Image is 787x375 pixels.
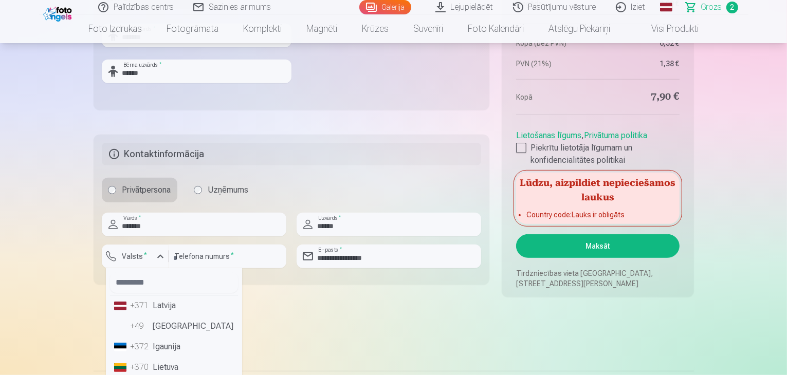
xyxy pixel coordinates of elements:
label: Piekrītu lietotāja līgumam un konfidencialitātes politikai [516,142,679,166]
a: Foto kalendāri [455,14,536,43]
div: +371 [131,299,151,312]
a: Atslēgu piekariņi [536,14,623,43]
dt: Kopā [516,90,593,104]
label: Privātpersona [102,178,177,202]
dt: Kopā (bez PVN) [516,38,593,48]
button: Valsts* [102,245,169,268]
input: Uzņēmums [194,186,202,194]
dd: 6,52 € [603,38,680,48]
li: Country code : Lauks ir obligāts [526,210,669,220]
span: Grozs [701,1,722,13]
a: Visi produkti [623,14,711,43]
span: 2 [726,2,738,13]
dt: PVN (21%) [516,59,593,69]
li: Igaunija [110,336,238,357]
a: Suvenīri [401,14,455,43]
a: Komplekti [231,14,294,43]
input: Privātpersona [108,186,116,194]
div: , [516,125,679,166]
h5: Kontaktinformācija [102,143,482,165]
a: Krūzes [350,14,401,43]
a: Lietošanas līgums [516,130,581,140]
dd: 7,90 € [603,90,680,104]
button: Maksāt [516,234,679,258]
li: Latvija [110,295,238,316]
dd: 1,38 € [603,59,680,69]
label: Uzņēmums [188,178,255,202]
a: Fotogrāmata [154,14,231,43]
div: +370 [131,361,151,373]
h5: Lūdzu, aizpildiet nepieciešamos laukus [516,173,679,205]
a: Foto izdrukas [76,14,154,43]
div: +372 [131,341,151,353]
a: Magnēti [294,14,350,43]
a: Privātuma politika [584,130,647,140]
li: [GEOGRAPHIC_DATA] [110,316,238,336]
p: Tirdzniecības vieta [GEOGRAPHIC_DATA], [STREET_ADDRESS][PERSON_NAME] [516,268,679,289]
img: /fa1 [43,4,75,22]
div: +49 [131,320,151,332]
label: Valsts [118,251,152,261]
div: Lauks ir obligāts [102,268,169,276]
